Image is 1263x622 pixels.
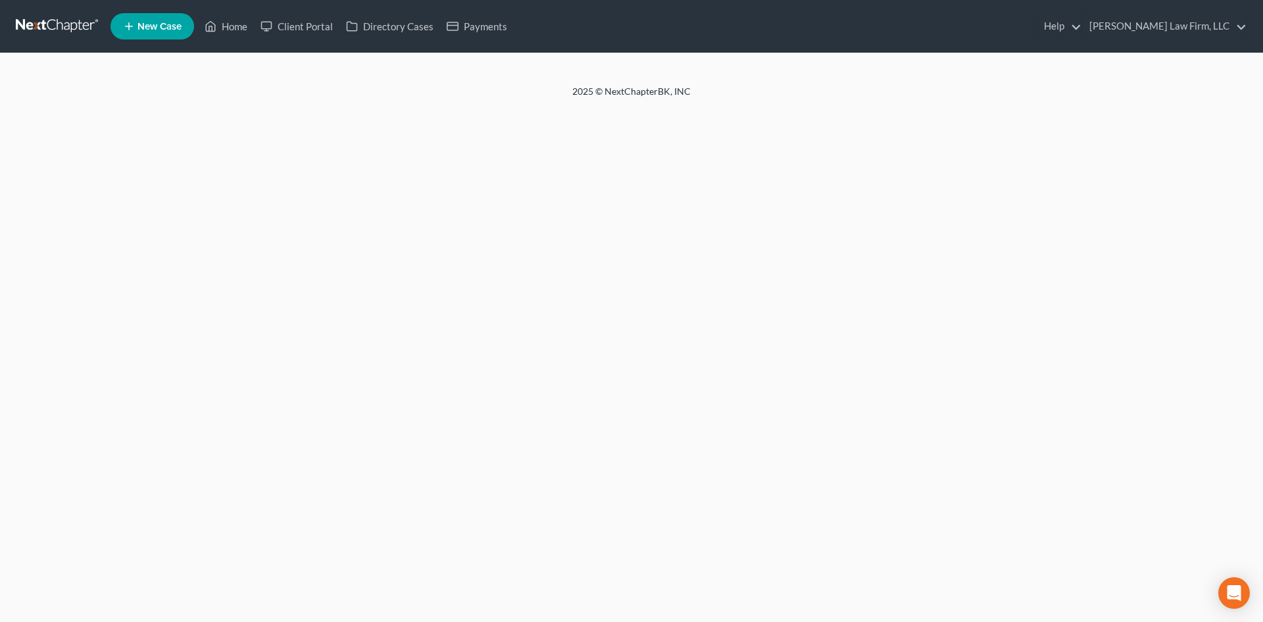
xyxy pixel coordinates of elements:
[339,14,440,38] a: Directory Cases
[1083,14,1247,38] a: [PERSON_NAME] Law Firm, LLC
[111,13,194,39] new-legal-case-button: New Case
[254,14,339,38] a: Client Portal
[1218,577,1250,609] div: Open Intercom Messenger
[440,14,514,38] a: Payments
[1037,14,1081,38] a: Help
[257,85,1006,109] div: 2025 © NextChapterBK, INC
[198,14,254,38] a: Home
